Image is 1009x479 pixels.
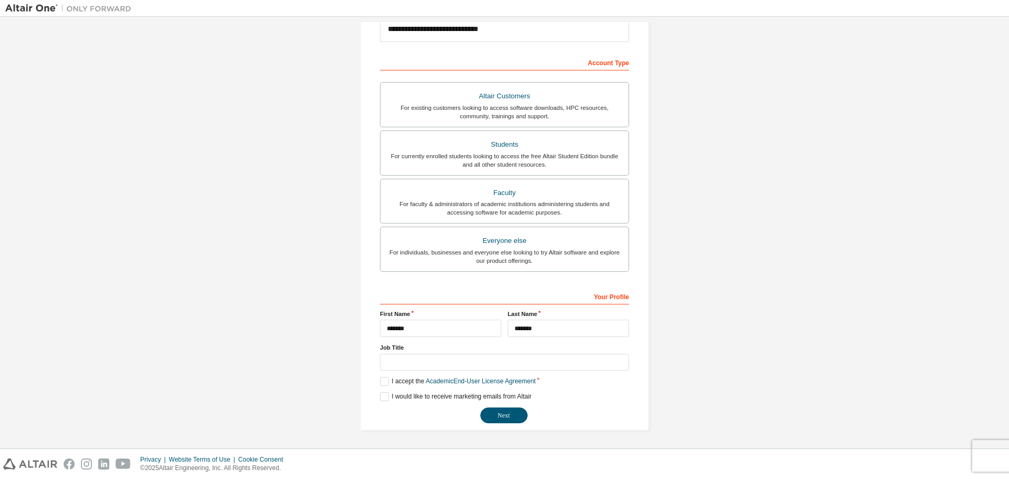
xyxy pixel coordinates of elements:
[169,455,238,464] div: Website Terms of Use
[380,310,501,318] label: First Name
[380,288,629,304] div: Your Profile
[387,104,622,120] div: For existing customers looking to access software downloads, HPC resources, community, trainings ...
[387,200,622,217] div: For faculty & administrators of academic institutions administering students and accessing softwa...
[380,392,531,401] label: I would like to receive marketing emails from Altair
[387,186,622,200] div: Faculty
[387,89,622,104] div: Altair Customers
[98,458,109,470] img: linkedin.svg
[380,54,629,70] div: Account Type
[64,458,75,470] img: facebook.svg
[3,458,57,470] img: altair_logo.svg
[380,407,629,423] div: Read and acccept EULA to continue
[380,343,629,352] label: Job Title
[480,407,528,423] button: Next
[81,458,92,470] img: instagram.svg
[426,378,536,385] a: Academic End-User License Agreement
[380,377,536,386] label: I accept the
[387,248,622,265] div: For individuals, businesses and everyone else looking to try Altair software and explore our prod...
[116,458,131,470] img: youtube.svg
[387,233,622,248] div: Everyone else
[387,152,622,169] div: For currently enrolled students looking to access the free Altair Student Edition bundle and all ...
[5,3,137,14] img: Altair One
[387,137,622,152] div: Students
[140,455,169,464] div: Privacy
[508,310,629,318] label: Last Name
[238,455,289,464] div: Cookie Consent
[140,464,290,473] p: © 2025 Altair Engineering, Inc. All Rights Reserved.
